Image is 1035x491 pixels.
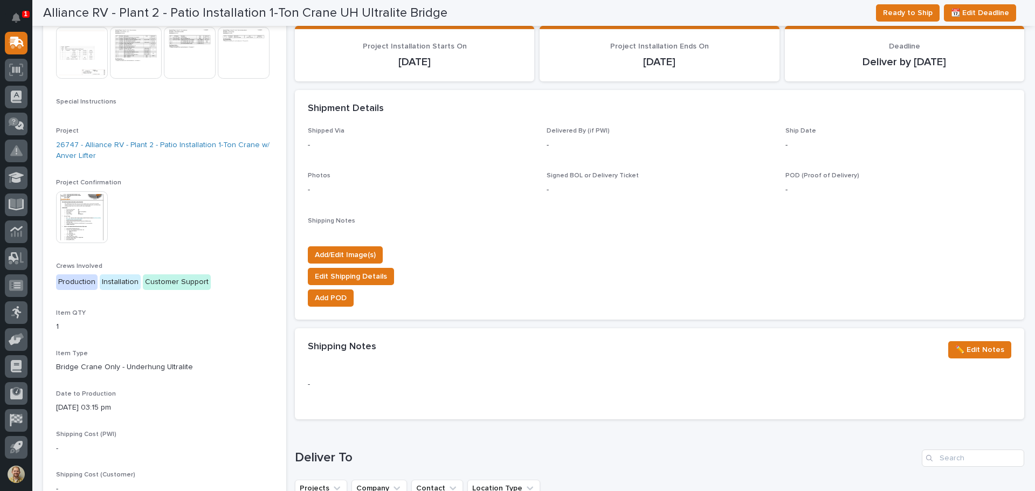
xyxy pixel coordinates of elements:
[315,270,387,283] span: Edit Shipping Details
[56,321,273,333] p: 1
[547,140,772,151] p: -
[547,184,772,196] p: -
[944,4,1016,22] button: 📆 Edit Deadline
[24,10,27,18] p: 1
[43,5,447,21] h2: Alliance RV - Plant 2 - Patio Installation 1-Ton Crane UH Ultralite Bridge
[955,343,1004,356] span: ✏️ Edit Notes
[785,172,859,179] span: POD (Proof of Delivery)
[785,140,1011,151] p: -
[363,43,467,50] span: Project Installation Starts On
[308,289,354,307] button: Add POD
[610,43,709,50] span: Project Installation Ends On
[308,218,355,224] span: Shipping Notes
[308,268,394,285] button: Edit Shipping Details
[308,172,330,179] span: Photos
[308,246,383,264] button: Add/Edit Image(s)
[295,450,917,466] h1: Deliver To
[547,128,610,134] span: Delivered By (if PWI)
[56,128,79,134] span: Project
[100,274,141,290] div: Installation
[56,140,273,162] a: 26747 - Alliance RV - Plant 2 - Patio Installation 1-Ton Crane w/ Anver Lifter
[553,56,766,68] p: [DATE]
[308,128,344,134] span: Shipped Via
[948,341,1011,358] button: ✏️ Edit Notes
[315,292,347,305] span: Add POD
[785,128,816,134] span: Ship Date
[13,13,27,30] div: Notifications1
[308,140,534,151] p: -
[56,391,116,397] span: Date to Production
[56,310,86,316] span: Item QTY
[876,4,940,22] button: Ready to Ship
[56,350,88,357] span: Item Type
[308,341,376,353] h2: Shipping Notes
[56,274,98,290] div: Production
[889,43,920,50] span: Deadline
[547,172,639,179] span: Signed BOL or Delivery Ticket
[785,184,1011,196] p: -
[56,362,273,373] p: Bridge Crane Only - Underhung Ultralite
[56,472,135,478] span: Shipping Cost (Customer)
[922,449,1024,467] input: Search
[308,56,521,68] p: [DATE]
[56,431,116,438] span: Shipping Cost (PWI)
[56,443,273,454] p: -
[315,248,376,261] span: Add/Edit Image(s)
[5,463,27,486] button: users-avatar
[883,6,933,19] span: Ready to Ship
[56,402,273,413] p: [DATE] 03:15 pm
[56,263,102,269] span: Crews Involved
[143,274,211,290] div: Customer Support
[308,379,534,390] p: -
[308,184,534,196] p: -
[5,6,27,29] button: Notifications
[798,56,1011,68] p: Deliver by [DATE]
[951,6,1009,19] span: 📆 Edit Deadline
[56,99,116,105] span: Special Instructions
[308,103,384,115] h2: Shipment Details
[56,179,121,186] span: Project Confirmation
